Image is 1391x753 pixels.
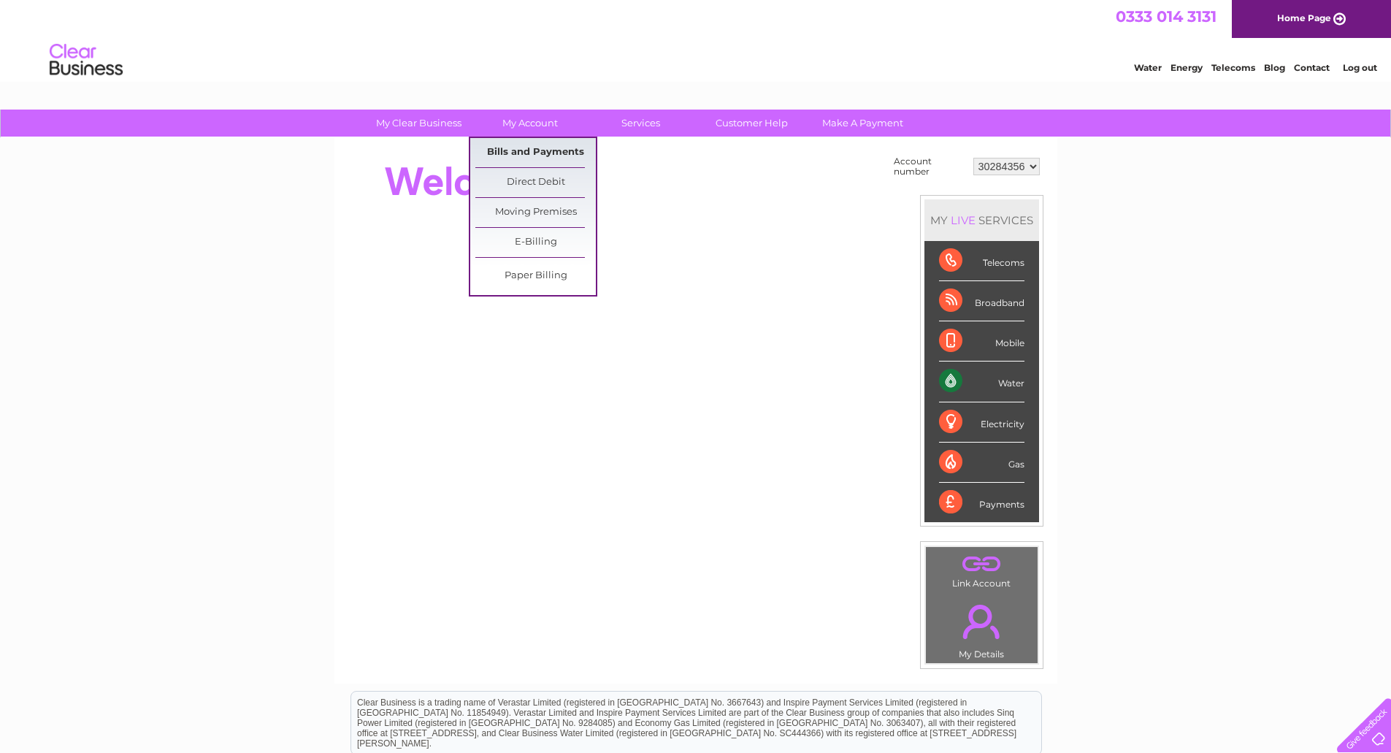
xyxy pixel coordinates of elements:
[890,153,970,180] td: Account number
[1170,62,1203,73] a: Energy
[802,110,923,137] a: Make A Payment
[1294,62,1330,73] a: Contact
[580,110,701,137] a: Services
[359,110,479,137] a: My Clear Business
[1116,7,1216,26] a: 0333 014 3131
[1343,62,1377,73] a: Log out
[939,402,1024,443] div: Electricity
[475,198,596,227] a: Moving Premises
[1211,62,1255,73] a: Telecoms
[1264,62,1285,73] a: Blog
[930,551,1034,576] a: .
[1134,62,1162,73] a: Water
[939,281,1024,321] div: Broadband
[939,362,1024,402] div: Water
[925,546,1038,592] td: Link Account
[939,241,1024,281] div: Telecoms
[939,443,1024,483] div: Gas
[351,8,1041,71] div: Clear Business is a trading name of Verastar Limited (registered in [GEOGRAPHIC_DATA] No. 3667643...
[939,321,1024,362] div: Mobile
[475,261,596,291] a: Paper Billing
[925,592,1038,664] td: My Details
[49,38,123,83] img: logo.png
[939,483,1024,522] div: Payments
[691,110,812,137] a: Customer Help
[924,199,1039,241] div: MY SERVICES
[948,213,978,227] div: LIVE
[475,228,596,257] a: E-Billing
[475,138,596,167] a: Bills and Payments
[930,596,1034,647] a: .
[475,168,596,197] a: Direct Debit
[470,110,590,137] a: My Account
